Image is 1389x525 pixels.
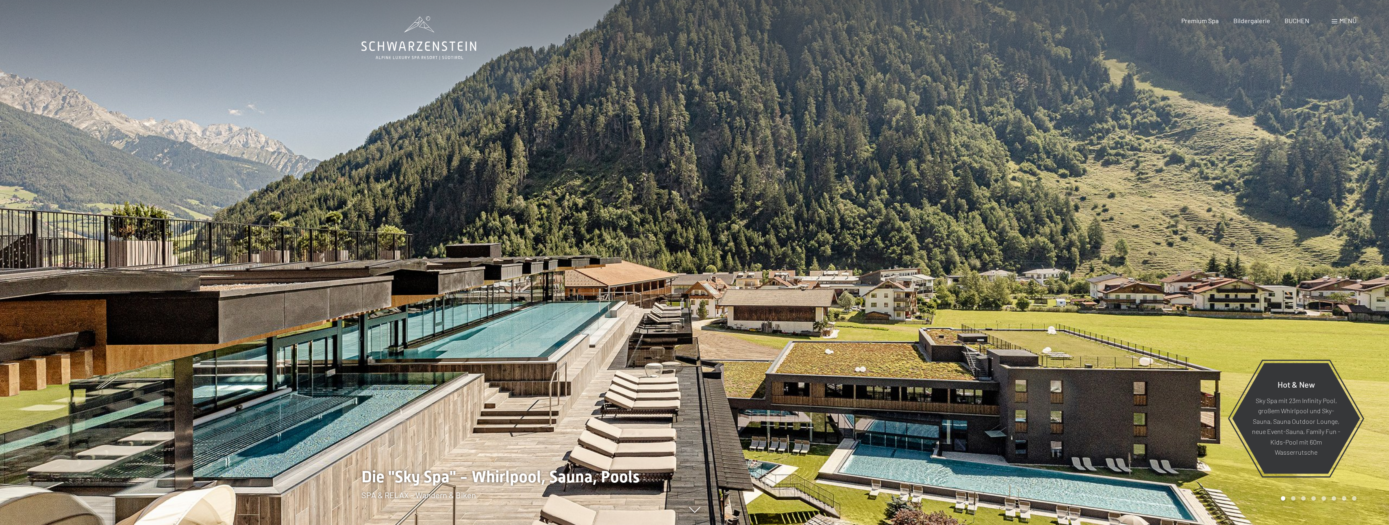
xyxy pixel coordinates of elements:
a: BUCHEN [1285,17,1309,24]
p: Sky Spa mit 23m Infinity Pool, großem Whirlpool und Sky-Sauna, Sauna Outdoor Lounge, neue Event-S... [1252,395,1340,458]
span: Hot & New [1278,379,1315,389]
div: Carousel Page 6 [1332,496,1336,501]
div: Carousel Page 8 [1352,496,1356,501]
div: Carousel Page 2 [1291,496,1296,501]
a: Premium Spa [1181,17,1219,24]
div: Carousel Page 5 [1322,496,1326,501]
a: Hot & New Sky Spa mit 23m Infinity Pool, großem Whirlpool und Sky-Sauna, Sauna Outdoor Lounge, ne... [1232,362,1361,474]
div: Carousel Page 4 [1311,496,1316,501]
span: Menü [1339,17,1356,24]
div: Carousel Page 3 [1301,496,1306,501]
div: Carousel Pagination [1278,496,1356,501]
div: Carousel Page 1 (Current Slide) [1281,496,1285,501]
div: Carousel Page 7 [1342,496,1346,501]
a: Bildergalerie [1233,17,1270,24]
